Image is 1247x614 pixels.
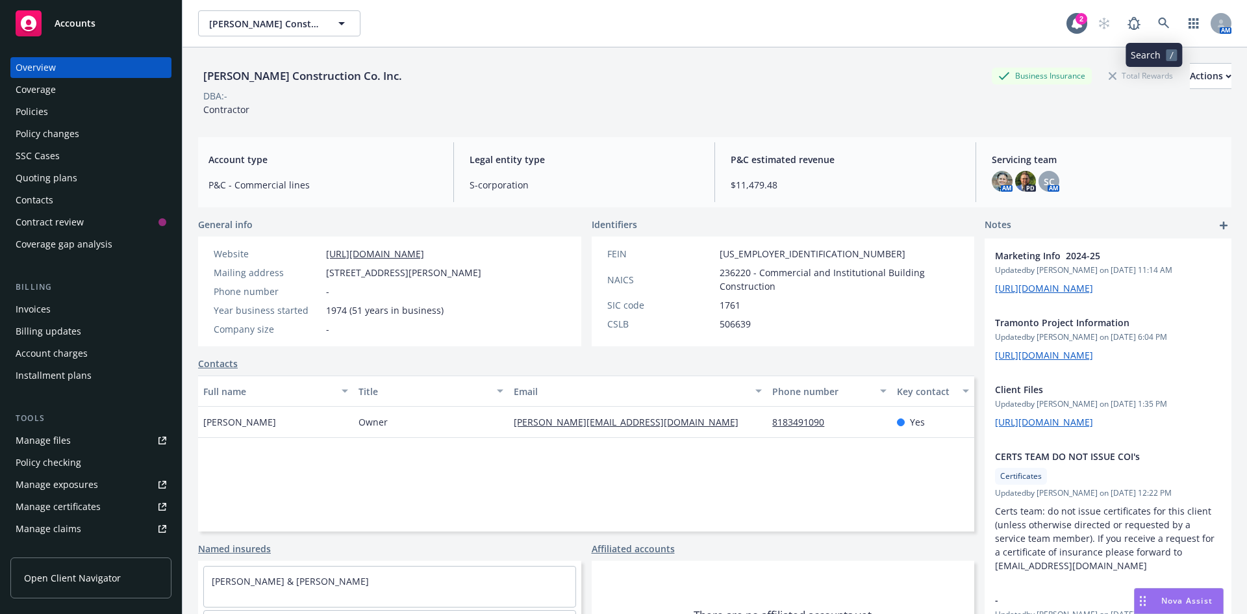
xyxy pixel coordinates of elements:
a: SSC Cases [10,146,171,166]
div: Contacts [16,190,53,211]
span: [PERSON_NAME] [203,415,276,429]
a: Coverage [10,79,171,100]
div: Full name [203,385,334,398]
a: Policy changes [10,123,171,144]
span: P&C estimated revenue [731,153,960,166]
div: Billing updates [16,321,81,342]
span: Accounts [55,18,95,29]
div: CSLB [607,317,714,331]
img: photo [1015,171,1036,192]
span: Certs team: do not issue certificates for this client (unless otherwise directed or requested by ... [995,505,1217,572]
a: Search [1151,10,1177,36]
div: Mailing address [214,266,321,279]
div: Manage certificates [16,496,101,517]
a: Policies [10,101,171,122]
a: Manage exposures [10,474,171,495]
span: General info [198,218,253,231]
div: Account charges [16,343,88,364]
span: Marketing Info 2024-25 [995,249,1187,262]
button: Actions [1190,63,1231,89]
a: Coverage gap analysis [10,234,171,255]
img: photo [992,171,1013,192]
div: Coverage gap analysis [16,234,112,255]
div: Drag to move [1135,589,1151,613]
div: Invoices [16,299,51,320]
div: [PERSON_NAME] Construction Co. Inc. [198,68,407,84]
button: [PERSON_NAME] Construction Co. Inc. [198,10,360,36]
a: Policy checking [10,452,171,473]
div: Policies [16,101,48,122]
div: SSC Cases [16,146,60,166]
span: 1761 [720,298,740,312]
div: Manage files [16,430,71,451]
a: Switch app [1181,10,1207,36]
div: Manage claims [16,518,81,539]
span: Updated by [PERSON_NAME] on [DATE] 1:35 PM [995,398,1221,410]
span: - [326,322,329,336]
div: Tramonto Project InformationUpdatedby [PERSON_NAME] on [DATE] 6:04 PM[URL][DOMAIN_NAME] [985,305,1231,372]
a: Contacts [198,357,238,370]
div: Phone number [214,285,321,298]
a: [PERSON_NAME][EMAIL_ADDRESS][DOMAIN_NAME] [514,416,749,428]
span: - [995,593,1187,607]
span: 1974 (51 years in business) [326,303,444,317]
a: Invoices [10,299,171,320]
a: Manage files [10,430,171,451]
div: Year business started [214,303,321,317]
span: 236220 - Commercial and Institutional Building Construction [720,266,959,293]
span: Client Files [995,383,1187,396]
span: Account type [208,153,438,166]
a: Account charges [10,343,171,364]
button: Full name [198,376,353,407]
span: - [326,285,329,298]
div: NAICS [607,273,714,287]
a: [URL][DOMAIN_NAME] [326,248,424,260]
div: Overview [16,57,56,78]
a: Overview [10,57,171,78]
span: S-corporation [470,178,699,192]
div: Manage BORs [16,541,77,561]
span: Certificates [1000,470,1042,482]
a: Installment plans [10,365,171,386]
div: 2 [1076,13,1087,25]
button: Nova Assist [1134,588,1224,614]
div: DBA: - [203,89,227,103]
span: Legal entity type [470,153,699,166]
div: Total Rewards [1102,68,1179,84]
div: Tools [10,412,171,425]
span: [PERSON_NAME] Construction Co. Inc. [209,17,321,31]
div: Key contact [897,385,955,398]
div: Installment plans [16,365,92,386]
span: Yes [910,415,925,429]
span: Open Client Navigator [24,571,121,585]
span: Nova Assist [1161,595,1213,606]
span: Owner [359,415,388,429]
a: Quoting plans [10,168,171,188]
a: Named insureds [198,542,271,556]
button: Title [353,376,509,407]
a: add [1216,218,1231,233]
a: [URL][DOMAIN_NAME] [995,349,1093,361]
div: Policy checking [16,452,81,473]
div: Phone number [772,385,872,398]
span: Contractor [203,103,249,116]
div: Website [214,247,321,261]
a: Affiliated accounts [592,542,675,556]
a: Billing updates [10,321,171,342]
span: Tramonto Project Information [995,316,1187,329]
div: Quoting plans [16,168,77,188]
span: Updated by [PERSON_NAME] on [DATE] 11:14 AM [995,264,1221,276]
div: Coverage [16,79,56,100]
button: Phone number [767,376,891,407]
span: CERTS TEAM DO NOT ISSUE COI's [995,450,1187,463]
a: Report a Bug [1121,10,1147,36]
div: Policy changes [16,123,79,144]
div: Marketing Info 2024-25Updatedby [PERSON_NAME] on [DATE] 11:14 AM[URL][DOMAIN_NAME] [985,238,1231,305]
span: Servicing team [992,153,1221,166]
a: Contacts [10,190,171,211]
div: Business Insurance [992,68,1092,84]
div: Company size [214,322,321,336]
a: Manage BORs [10,541,171,561]
a: 8183491090 [772,416,835,428]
